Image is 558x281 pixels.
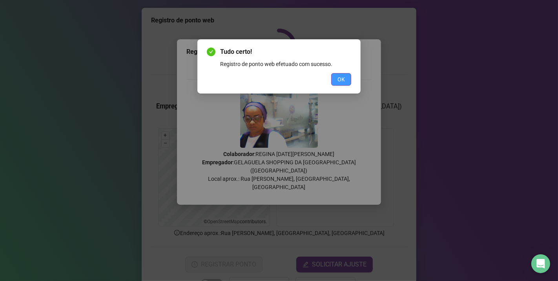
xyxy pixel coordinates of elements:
[531,254,550,273] div: Open Intercom Messenger
[331,73,351,86] button: OK
[220,60,351,68] div: Registro de ponto web efetuado com sucesso.
[337,75,345,84] span: OK
[220,47,351,57] span: Tudo certo!
[207,48,215,56] span: check-circle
